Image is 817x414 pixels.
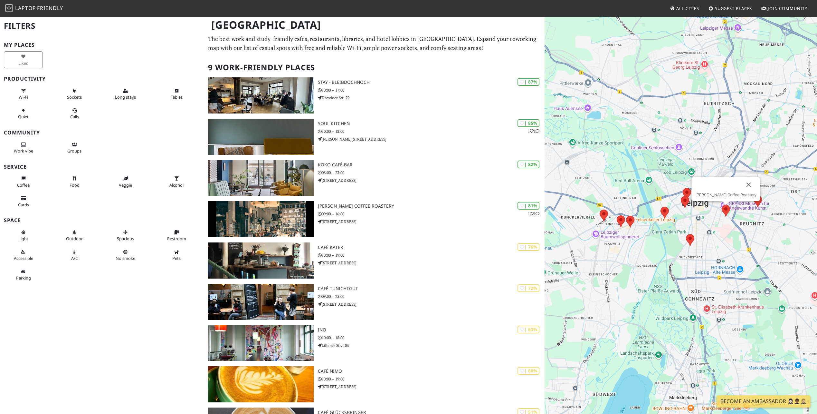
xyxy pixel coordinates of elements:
div: | 81% [518,202,539,209]
p: [STREET_ADDRESS] [318,177,545,183]
p: [STREET_ADDRESS] [318,219,545,225]
img: Franz Morish Coffee Roastery [208,201,314,237]
img: LaptopFriendly [5,4,13,12]
button: Sockets [55,85,94,103]
h2: 9 Work-Friendly Places [208,58,541,77]
span: Friendly [37,5,63,12]
div: | 85% [518,119,539,127]
span: Stable Wi-Fi [19,94,28,100]
a: All Cities [667,3,702,14]
span: Pet friendly [172,255,181,261]
a: INO | 63% INO 10:00 – 18:00 Lützner Str. 103 [204,325,545,361]
h3: INO [318,327,545,333]
p: 10:00 – 18:00 [318,128,545,134]
p: 09:00 – 23:00 [318,293,545,300]
div: | 76% [518,243,539,251]
button: Cards [4,193,43,210]
h1: [GEOGRAPHIC_DATA] [206,16,543,34]
a: Suggest Places [706,3,755,14]
button: Pets [157,247,196,264]
p: 09:00 – 16:00 [318,211,545,217]
a: Franz Morish Coffee Roastery | 81% 11 [PERSON_NAME] Coffee Roastery 09:00 – 16:00 [STREET_ADDRESS] [204,201,545,237]
button: Wi-Fi [4,85,43,103]
a: Join Community [759,3,810,14]
h3: [PERSON_NAME] Coffee Roastery [318,203,545,209]
h3: STAY - bleibdochnoch [318,80,545,85]
a: Café Kater | 76% Café Kater 10:00 – 19:00 [STREET_ADDRESS] [204,242,545,279]
span: Accessible [14,255,33,261]
span: Smoke free [116,255,135,261]
img: STAY - bleibdochnoch [208,77,314,113]
span: Veggie [119,182,132,188]
a: koko café-bar | 82% koko café-bar 08:00 – 23:00 [STREET_ADDRESS] [204,160,545,196]
p: 1 1 [528,128,539,134]
button: Groups [55,139,94,156]
button: Coffee [4,173,43,190]
p: [PERSON_NAME][STREET_ADDRESS] [318,136,545,142]
div: | 60% [518,367,539,374]
p: Dresdner Str. 79 [318,95,545,101]
a: Café Tunichtgut | 72% Café Tunichtgut 09:00 – 23:00 [STREET_ADDRESS] [204,284,545,320]
img: koko café-bar [208,160,314,196]
a: soul kitchen | 85% 11 soul kitchen 10:00 – 18:00 [PERSON_NAME][STREET_ADDRESS] [204,119,545,155]
button: Calls [55,105,94,122]
button: Outdoor [55,227,94,244]
a: Become an Ambassador 🤵🏻‍♀️🤵🏾‍♂️🤵🏼‍♀️ [717,395,811,408]
a: Café NiMo | 60% Café NiMo 10:00 – 19:00 [STREET_ADDRESS] [204,366,545,402]
p: 10:00 – 17:00 [318,87,545,93]
span: Alcohol [169,182,184,188]
h3: Space [4,217,200,223]
button: A/C [55,247,94,264]
span: Credit cards [18,202,29,208]
p: [STREET_ADDRESS] [318,260,545,266]
p: 1 1 [528,211,539,217]
span: Suggest Places [715,5,752,11]
button: Parking [4,266,43,283]
span: Join Community [768,5,807,11]
button: Alcohol [157,173,196,190]
h3: Café Tunichtgut [318,286,545,291]
span: Video/audio calls [70,114,79,120]
button: Work vibe [4,139,43,156]
button: Restroom [157,227,196,244]
a: [PERSON_NAME] Coffee Roastery [696,192,756,197]
a: STAY - bleibdochnoch | 87% STAY - bleibdochnoch 10:00 – 17:00 Dresdner Str. 79 [204,77,545,113]
img: Café Kater [208,242,314,279]
img: INO [208,325,314,361]
button: Schließen [741,177,756,192]
button: Food [55,173,94,190]
span: Spacious [117,236,134,241]
p: 10:00 – 19:00 [318,376,545,382]
button: Light [4,227,43,244]
span: Food [70,182,80,188]
img: soul kitchen [208,119,314,155]
div: | 87% [518,78,539,85]
span: Quiet [18,114,29,120]
button: No smoke [106,247,145,264]
button: Long stays [106,85,145,103]
p: 10:00 – 19:00 [318,252,545,258]
button: Spacious [106,227,145,244]
span: Parking [16,275,31,281]
span: Coffee [17,182,30,188]
span: Power sockets [67,94,82,100]
h3: koko café-bar [318,162,545,168]
button: Accessible [4,247,43,264]
span: Outdoor area [66,236,83,241]
span: Work-friendly tables [171,94,183,100]
button: Veggie [106,173,145,190]
span: Air conditioned [71,255,78,261]
p: The best work and study-friendly cafes, restaurants, libraries, and hotel lobbies in [GEOGRAPHIC_... [208,34,541,53]
span: Long stays [115,94,136,100]
h3: Café Kater [318,245,545,250]
h3: Community [4,130,200,136]
div: | 63% [518,326,539,333]
h3: Productivity [4,76,200,82]
h3: soul kitchen [318,121,545,126]
a: LaptopFriendly LaptopFriendly [5,3,63,14]
h3: Café NiMo [318,369,545,374]
span: Laptop [15,5,36,12]
h3: Service [4,164,200,170]
img: Café Tunichtgut [208,284,314,320]
p: 10:00 – 18:00 [318,335,545,341]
